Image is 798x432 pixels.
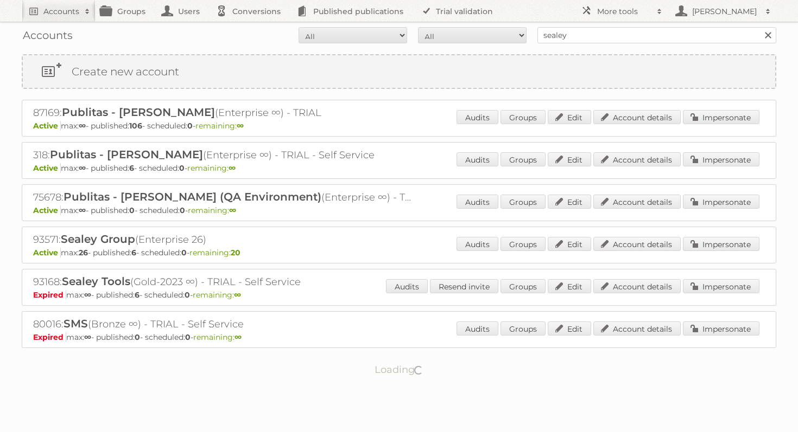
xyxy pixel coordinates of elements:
[33,163,765,173] p: max: - published: - scheduled: -
[62,275,130,288] span: Sealey Tools
[457,152,498,166] a: Audits
[548,195,591,209] a: Edit
[33,148,413,162] h2: 318: (Enterprise ∞) - TRIAL - Self Service
[135,332,140,342] strong: 0
[33,233,413,247] h2: 93571: (Enterprise 26)
[179,163,185,173] strong: 0
[64,317,88,330] span: SMS
[683,321,759,336] a: Impersonate
[131,248,136,257] strong: 6
[33,317,413,331] h2: 80016: (Bronze ∞) - TRIAL - Self Service
[235,332,242,342] strong: ∞
[386,279,428,293] a: Audits
[33,205,61,215] span: Active
[689,6,760,17] h2: [PERSON_NAME]
[430,279,498,293] a: Resend invite
[501,321,546,336] a: Groups
[593,195,681,209] a: Account details
[185,332,191,342] strong: 0
[33,205,765,215] p: max: - published: - scheduled: -
[33,163,61,173] span: Active
[129,121,142,131] strong: 106
[501,279,546,293] a: Groups
[33,332,66,342] span: Expired
[61,233,135,246] span: Sealey Group
[188,205,236,215] span: remaining:
[33,248,61,257] span: Active
[33,190,413,204] h2: 75678: (Enterprise ∞) - TRIAL - Self Service
[181,248,187,257] strong: 0
[548,110,591,124] a: Edit
[189,248,240,257] span: remaining:
[193,290,241,300] span: remaining:
[231,248,240,257] strong: 20
[501,237,546,251] a: Groups
[33,121,61,131] span: Active
[187,163,236,173] span: remaining:
[683,195,759,209] a: Impersonate
[548,152,591,166] a: Edit
[79,205,86,215] strong: ∞
[79,121,86,131] strong: ∞
[84,332,91,342] strong: ∞
[33,248,765,257] p: max: - published: - scheduled: -
[457,195,498,209] a: Audits
[23,55,775,88] a: Create new account
[185,290,190,300] strong: 0
[234,290,241,300] strong: ∞
[593,110,681,124] a: Account details
[593,152,681,166] a: Account details
[593,321,681,336] a: Account details
[79,248,88,257] strong: 26
[457,110,498,124] a: Audits
[683,279,759,293] a: Impersonate
[195,121,244,131] span: remaining:
[33,106,413,120] h2: 87169: (Enterprise ∞) - TRIAL
[62,106,215,119] span: Publitas - [PERSON_NAME]
[683,152,759,166] a: Impersonate
[457,237,498,251] a: Audits
[33,332,765,342] p: max: - published: - scheduled: -
[593,237,681,251] a: Account details
[33,275,413,289] h2: 93168: (Gold-2023 ∞) - TRIAL - Self Service
[229,163,236,173] strong: ∞
[548,279,591,293] a: Edit
[79,163,86,173] strong: ∞
[129,205,135,215] strong: 0
[548,321,591,336] a: Edit
[64,190,321,203] span: Publitas - [PERSON_NAME] (QA Environment)
[193,332,242,342] span: remaining:
[457,321,498,336] a: Audits
[237,121,244,131] strong: ∞
[50,148,203,161] span: Publitas - [PERSON_NAME]
[180,205,185,215] strong: 0
[683,110,759,124] a: Impersonate
[135,290,140,300] strong: 6
[43,6,79,17] h2: Accounts
[683,237,759,251] a: Impersonate
[340,359,458,381] p: Loading
[129,163,134,173] strong: 6
[187,121,193,131] strong: 0
[593,279,681,293] a: Account details
[33,290,66,300] span: Expired
[229,205,236,215] strong: ∞
[501,152,546,166] a: Groups
[33,290,765,300] p: max: - published: - scheduled: -
[548,237,591,251] a: Edit
[33,121,765,131] p: max: - published: - scheduled: -
[84,290,91,300] strong: ∞
[597,6,651,17] h2: More tools
[501,110,546,124] a: Groups
[501,195,546,209] a: Groups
